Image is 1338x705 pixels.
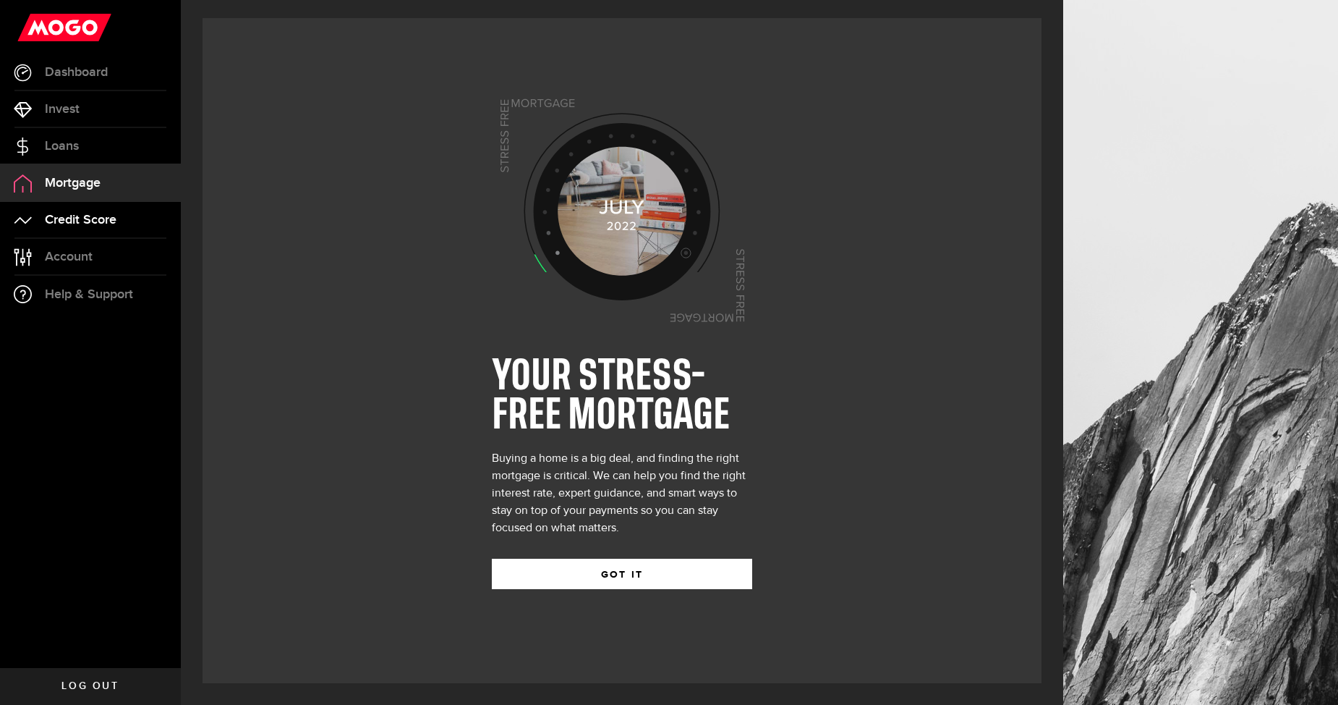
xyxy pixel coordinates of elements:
span: Account [45,250,93,263]
h1: YOUR STRESS-FREE MORTGAGE [492,358,752,436]
span: Loans [45,140,79,153]
button: Open LiveChat chat widget [12,6,55,49]
button: GOT IT [492,559,752,589]
span: Help & Support [45,288,133,301]
span: Mortgage [45,177,101,190]
span: Dashboard [45,66,108,79]
div: Buying a home is a big deal, and finding the right mortgage is critical. We can help you find the... [492,450,752,537]
span: Invest [45,103,80,116]
span: Log out [61,681,119,691]
span: Credit Score [45,214,116,227]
